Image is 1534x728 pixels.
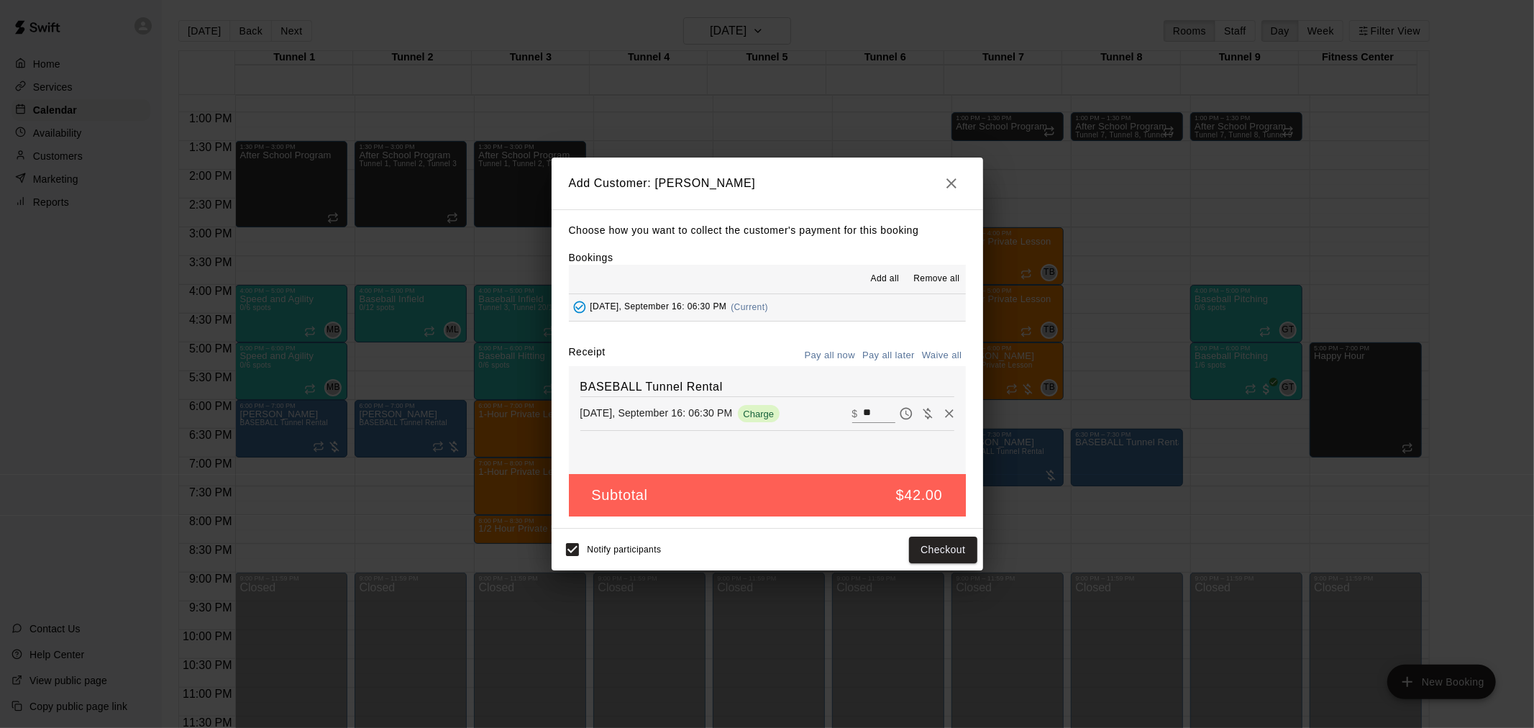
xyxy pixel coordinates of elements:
[569,222,966,240] p: Choose how you want to collect the customer's payment for this booking
[908,268,965,291] button: Remove all
[569,345,606,367] label: Receipt
[862,268,908,291] button: Add all
[909,537,977,563] button: Checkout
[896,486,943,505] h5: $42.00
[852,406,858,421] p: $
[580,406,733,420] p: [DATE], September 16: 06:30 PM
[917,406,939,419] span: Waive payment
[801,345,859,367] button: Pay all now
[913,272,959,286] span: Remove all
[569,296,590,318] button: Added - Collect Payment
[939,403,960,424] button: Remove
[731,302,768,312] span: (Current)
[918,345,966,367] button: Waive all
[569,294,966,321] button: Added - Collect Payment[DATE], September 16: 06:30 PM(Current)
[859,345,918,367] button: Pay all later
[552,158,983,209] h2: Add Customer: [PERSON_NAME]
[569,252,613,263] label: Bookings
[592,486,648,505] h5: Subtotal
[580,378,954,396] h6: BASEBALL Tunnel Rental
[590,302,727,312] span: [DATE], September 16: 06:30 PM
[895,406,917,419] span: Pay later
[588,545,662,555] span: Notify participants
[738,409,780,419] span: Charge
[871,272,900,286] span: Add all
